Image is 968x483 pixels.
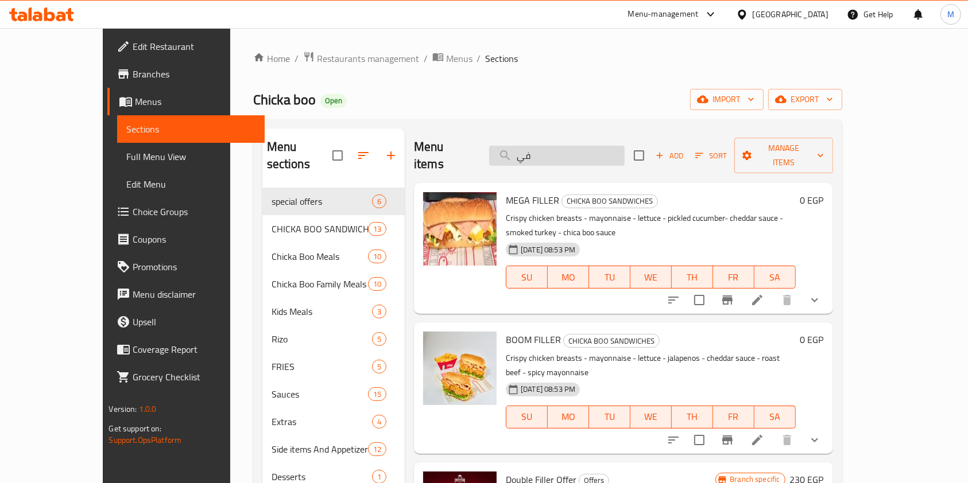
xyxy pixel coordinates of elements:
span: Menus [135,95,255,108]
div: Open [320,94,347,108]
a: Grocery Checklist [107,363,265,391]
button: MO [548,406,589,429]
button: delete [773,286,801,314]
button: FR [713,406,754,429]
span: Coverage Report [133,342,255,356]
span: Chicka Boo Meals [272,250,368,263]
div: Chicka Boo Family Meals [272,277,368,291]
span: M [947,8,954,21]
span: import [699,92,754,107]
p: Crispy chicken breasts - mayonnaise - lettuce - pickled cucumber- cheddar sauce - smoked turkey -... [506,211,795,240]
span: Add item [651,147,688,165]
span: CHICKA BOO SANDWICHES [564,334,659,348]
img: MEGA FILLER [423,192,497,266]
span: Manage items [744,141,823,170]
li: / [295,52,299,65]
button: WE [630,406,672,429]
span: MO [552,408,584,425]
li: / [424,52,428,65]
button: TU [589,406,630,429]
span: Kids Meals [272,305,372,318]
h6: 0 EGP [800,332,824,348]
button: show more [801,286,828,314]
a: Coupons [107,225,265,253]
a: Menu disclaimer [107,281,265,308]
a: Edit Restaurant [107,33,265,60]
span: 15 [369,389,386,400]
button: SU [506,406,548,429]
a: Home [253,52,290,65]
span: 4 [373,416,386,427]
span: Edit Menu [126,177,255,191]
div: Sauces15 [262,380,405,408]
span: Chicka boo [253,87,316,112]
a: Coverage Report [107,336,265,363]
span: 10 [369,251,386,262]
span: Rizo [272,332,372,346]
span: Extras [272,415,372,429]
a: Restaurants management [303,51,419,66]
a: Branches [107,60,265,88]
div: CHICKA BOO SANDWICHES13 [262,215,405,243]
button: SA [754,406,796,429]
button: Sort [692,147,730,165]
a: Promotions [107,253,265,281]
span: export [777,92,833,107]
span: Coupons [133,232,255,246]
span: 13 [369,224,386,235]
span: SA [759,269,791,286]
h2: Menu sections [267,138,332,173]
span: Sort sections [350,142,377,169]
span: 10 [369,279,386,290]
span: Choice Groups [133,205,255,219]
span: Version: [109,402,137,416]
span: Select to update [687,428,711,452]
span: Sort items [688,147,734,165]
span: MO [552,269,584,286]
div: [GEOGRAPHIC_DATA] [753,8,828,21]
svg: Show Choices [808,293,822,307]
button: FR [713,266,754,289]
div: Side items And Appetizers12 [262,435,405,463]
a: Menus [107,88,265,115]
li: / [477,52,481,65]
span: Edit Restaurant [133,40,255,53]
span: Sort [695,149,727,162]
button: Branch-specific-item [714,286,741,314]
h2: Menu items [414,138,475,173]
span: Branches [133,67,255,81]
span: Promotions [133,260,255,274]
h6: 0 EGP [800,192,824,208]
button: SA [754,266,796,289]
div: CHICKA BOO SANDWICHES [272,222,368,236]
div: items [372,332,386,346]
span: Select to update [687,288,711,312]
span: Restaurants management [317,52,419,65]
span: Sections [126,122,255,136]
span: 1.0.0 [139,402,157,416]
a: Choice Groups [107,198,265,225]
div: items [368,222,386,236]
span: WE [635,269,667,286]
div: CHICKA BOO SANDWICHES [563,334,660,348]
span: TU [594,408,626,425]
div: CHICKA BOO SANDWICHES [562,194,658,208]
span: Upsell [133,315,255,329]
img: BOOM FILLER [423,332,497,405]
button: WE [630,266,672,289]
div: items [368,442,386,456]
span: SA [759,408,791,425]
span: SU [511,269,543,286]
button: TH [672,406,713,429]
a: Upsell [107,308,265,336]
span: Sections [486,52,518,65]
button: TH [672,266,713,289]
span: BOOM FILLER [506,331,561,348]
button: MO [548,266,589,289]
a: Edit menu item [750,433,764,447]
span: [DATE] 08:53 PM [516,384,580,395]
div: Rizo5 [262,325,405,353]
span: Add [654,149,685,162]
